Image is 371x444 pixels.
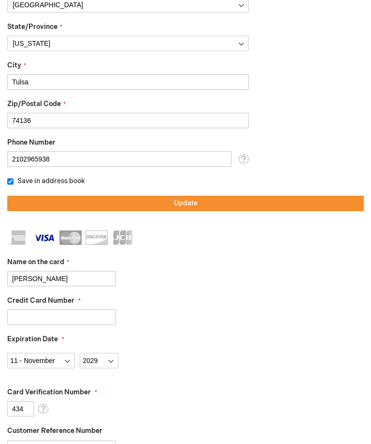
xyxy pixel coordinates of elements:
[112,231,134,245] img: JCB
[7,297,74,305] span: Credit Card Number
[59,231,82,245] img: MasterCard
[33,231,56,245] img: Visa
[7,258,64,267] span: Name on the card
[7,139,56,147] span: Phone Number
[7,196,364,212] button: Update
[7,23,57,31] span: State/Province
[7,310,116,325] input: Credit Card Number
[7,389,91,397] span: Card Verification Number
[7,402,34,417] input: Card Verification Number
[7,100,61,108] span: Zip/Postal Code
[7,427,102,435] span: Customer Reference Number
[174,200,198,208] span: Update
[7,231,29,245] img: American Express
[86,231,108,245] img: Discover
[7,62,21,70] span: City
[17,177,85,186] span: Save in address book
[7,336,58,344] span: Expiration Date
